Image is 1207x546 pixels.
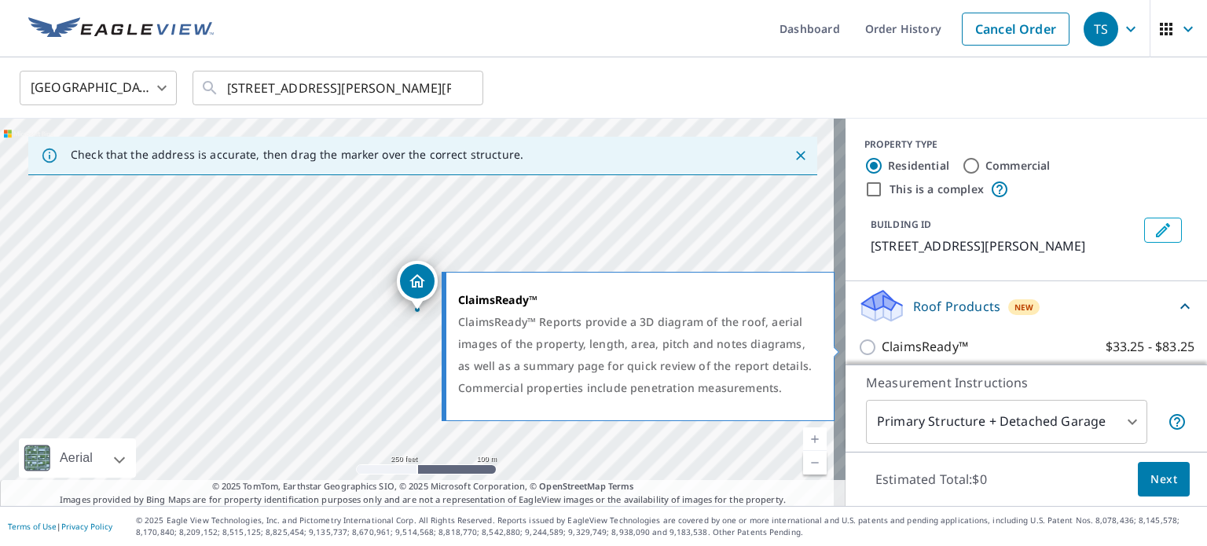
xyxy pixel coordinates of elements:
[1168,412,1187,431] span: Your report will include the primary structure and a detached garage if one exists.
[1106,337,1194,357] p: $33.25 - $83.25
[866,400,1147,444] div: Primary Structure + Detached Garage
[8,521,57,532] a: Terms of Use
[8,522,112,531] p: |
[61,521,112,532] a: Privacy Policy
[1084,12,1118,46] div: TS
[20,66,177,110] div: [GEOGRAPHIC_DATA]
[227,66,451,110] input: Search by address or latitude-longitude
[962,13,1069,46] a: Cancel Order
[55,438,97,478] div: Aerial
[803,427,827,451] a: Current Level 17, Zoom In
[913,297,1000,316] p: Roof Products
[1138,462,1190,497] button: Next
[539,480,605,492] a: OpenStreetMap
[458,292,537,307] strong: ClaimsReady™
[871,236,1138,255] p: [STREET_ADDRESS][PERSON_NAME]
[1014,301,1034,313] span: New
[882,337,968,357] p: ClaimsReady™
[858,288,1194,324] div: Roof ProductsNew
[19,438,136,478] div: Aerial
[864,137,1188,152] div: PROPERTY TYPE
[871,218,931,231] p: BUILDING ID
[212,480,634,493] span: © 2025 TomTom, Earthstar Geographics SIO, © 2025 Microsoft Corporation, ©
[866,373,1187,392] p: Measurement Instructions
[1144,218,1182,243] button: Edit building 1
[1150,470,1177,489] span: Next
[71,148,523,162] p: Check that the address is accurate, then drag the marker over the correct structure.
[28,17,214,41] img: EV Logo
[890,181,984,197] label: This is a complex
[863,462,1000,497] p: Estimated Total: $0
[136,515,1199,538] p: © 2025 Eagle View Technologies, Inc. and Pictometry International Corp. All Rights Reserved. Repo...
[791,145,811,166] button: Close
[985,158,1051,174] label: Commercial
[397,261,438,310] div: Dropped pin, building 1, Residential property, 10104 Mallory Dr Frisco, TX 75035
[888,158,949,174] label: Residential
[458,311,814,399] div: ClaimsReady™ Reports provide a 3D diagram of the roof, aerial images of the property, length, are...
[803,451,827,475] a: Current Level 17, Zoom Out
[608,480,634,492] a: Terms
